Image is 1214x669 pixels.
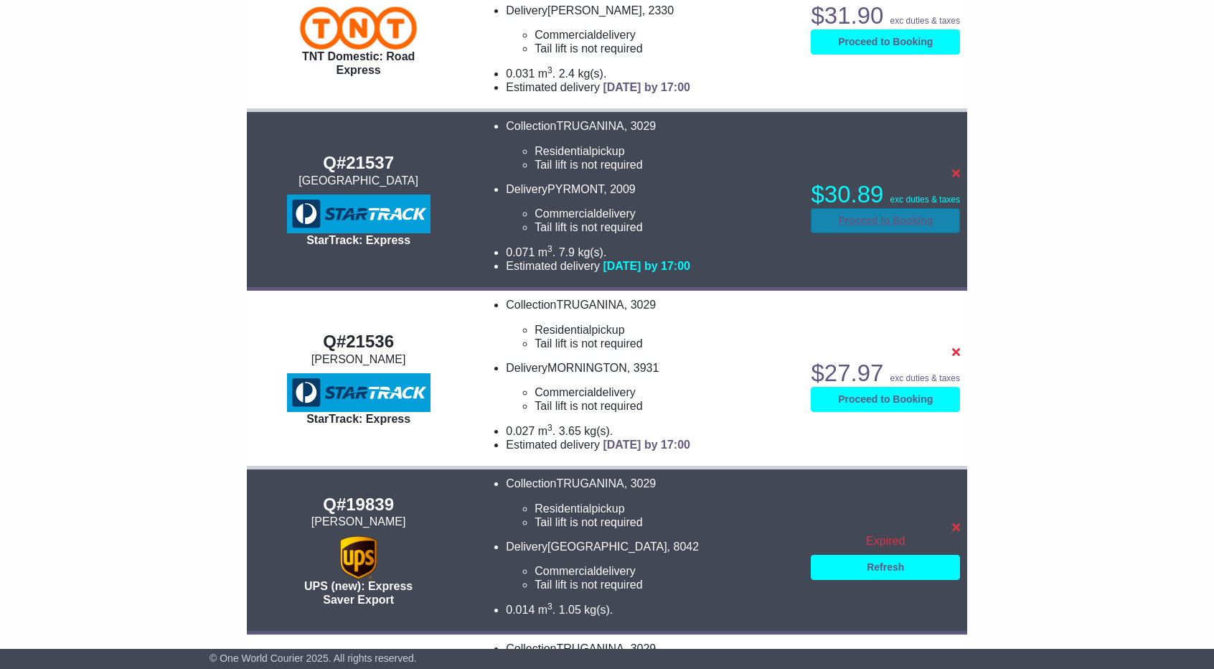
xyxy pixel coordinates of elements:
[306,234,410,246] span: StarTrack: Express
[535,158,796,172] li: Tail lift is not required
[535,29,596,41] span: Commercial
[538,425,555,437] span: m .
[890,195,960,205] span: exc duties & taxes
[547,541,667,553] span: [GEOGRAPHIC_DATA]
[506,182,796,235] li: Delivery
[603,81,690,93] span: [DATE] by 17:00
[547,4,642,17] span: [PERSON_NAME]
[559,604,581,616] span: 1.05
[824,2,884,29] span: 31.90
[557,299,624,311] span: TRUGANINA
[535,42,796,55] li: Tail lift is not required
[506,119,796,172] li: Collection
[811,29,960,55] a: Proceed to Booking
[535,399,796,413] li: Tail lift is not required
[603,439,690,451] span: [DATE] by 17:00
[811,208,960,233] a: Proceed to Booking
[547,183,603,195] span: PYRMONT
[506,4,796,56] li: Delivery
[627,362,659,374] span: , 3931
[811,534,960,548] div: Expired
[811,360,883,386] span: $
[306,413,410,425] span: StarTrack: Express
[535,578,796,591] li: Tail lift is not required
[535,145,591,157] span: Residential
[302,50,415,76] span: TNT Domestic: Road Express
[535,324,591,336] span: Residential
[557,120,624,132] span: TRUGANINA
[547,244,552,254] sup: 3
[287,373,430,412] img: StarTrack: Express
[506,259,796,273] li: Estimated delivery
[603,260,690,272] span: [DATE] by 17:00
[254,174,463,187] div: [GEOGRAPHIC_DATA]
[559,425,581,437] span: 3.65
[535,565,596,577] span: Commercial
[667,541,699,553] span: , 8042
[535,207,796,220] li: delivery
[890,16,960,26] span: exc duties & taxes
[578,246,606,258] span: kg(s).
[584,425,613,437] span: kg(s).
[287,195,430,233] img: StarTrack: Express
[547,423,552,433] sup: 3
[624,642,656,655] span: , 3029
[535,28,796,42] li: delivery
[535,502,796,515] li: pickup
[535,323,796,337] li: pickup
[535,515,796,529] li: Tail lift is not required
[535,207,596,220] span: Commercial
[300,6,417,50] img: TNT Domestic: Road Express
[535,564,796,578] li: delivery
[811,181,883,207] span: $
[535,502,591,515] span: Residential
[535,220,796,234] li: Tail lift is not required
[538,604,555,616] span: m .
[535,337,796,350] li: Tail lift is not required
[557,642,624,655] span: TRUGANINA
[584,604,613,616] span: kg(s).
[506,477,796,529] li: Collection
[506,298,796,350] li: Collection
[547,65,552,75] sup: 3
[506,425,535,437] span: 0.027
[506,604,535,616] span: 0.014
[547,602,552,612] sup: 3
[538,67,555,80] span: m .
[254,332,463,352] div: Q#21536
[811,2,883,29] span: $
[603,183,635,195] span: , 2009
[624,299,656,311] span: , 3029
[557,477,624,490] span: TRUGANINA
[254,495,463,515] div: Q#19839
[547,362,627,374] span: MORNINGTON
[890,373,960,383] span: exc duties & taxes
[254,515,463,528] div: [PERSON_NAME]
[559,67,575,80] span: 2.4
[578,67,606,80] span: kg(s).
[506,438,796,452] li: Estimated delivery
[506,540,796,592] li: Delivery
[340,536,376,579] img: UPS (new): Express Saver Export
[506,67,535,80] span: 0.031
[210,652,417,664] span: © One World Courier 2025. All rights reserved.
[535,385,796,399] li: delivery
[254,352,463,366] div: [PERSON_NAME]
[811,555,960,580] a: Refresh
[811,387,960,412] a: Proceed to Booking
[624,120,656,132] span: , 3029
[506,80,796,94] li: Estimated delivery
[535,144,796,158] li: pickup
[538,246,555,258] span: m .
[506,361,796,413] li: Delivery
[824,360,884,386] span: 27.97
[624,477,656,490] span: , 3029
[559,246,575,258] span: 7.9
[535,386,596,398] span: Commercial
[254,153,463,174] div: Q#21537
[506,246,535,258] span: 0.071
[642,4,674,17] span: , 2330
[304,580,413,606] span: UPS (new): Express Saver Export
[824,181,884,207] span: 30.89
